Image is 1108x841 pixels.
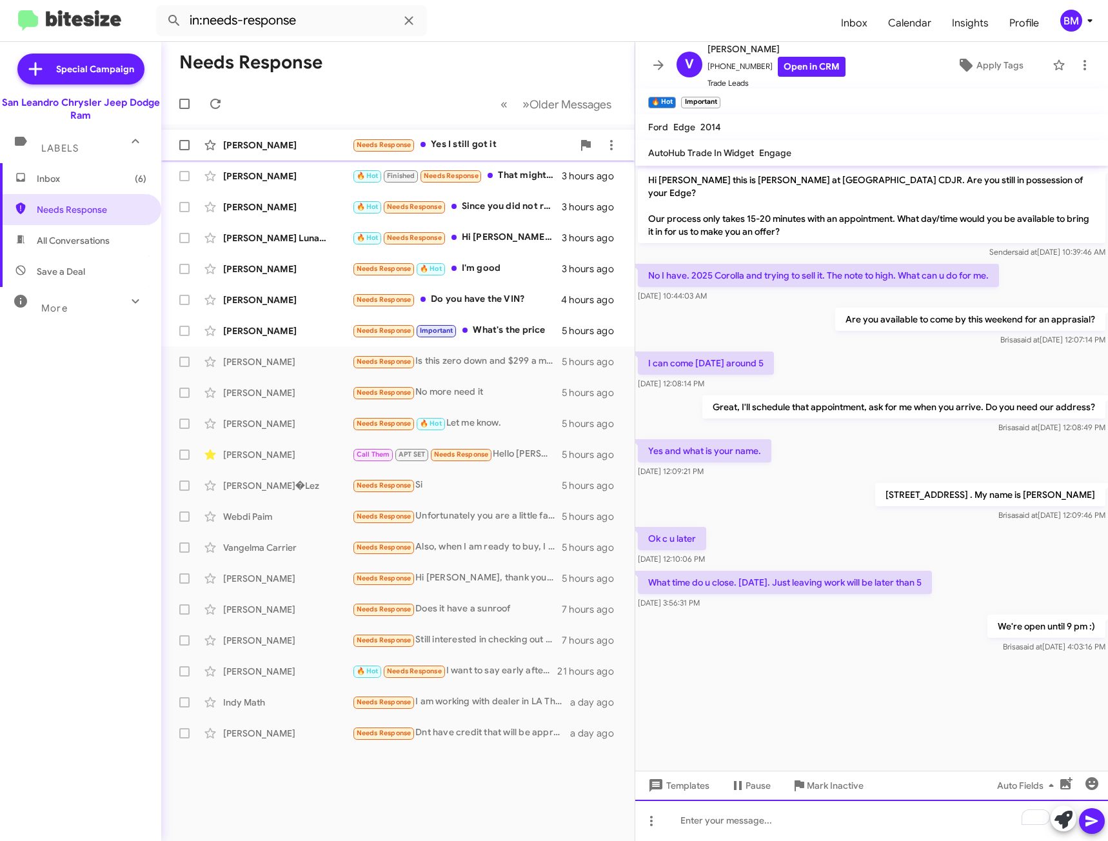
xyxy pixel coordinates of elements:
[223,417,352,430] div: [PERSON_NAME]
[434,450,489,459] span: Needs Response
[807,774,864,797] span: Mark Inactive
[352,602,562,617] div: Does it have a sunroof
[562,479,624,492] div: 5 hours ago
[570,727,624,740] div: a day ago
[223,603,352,616] div: [PERSON_NAME]
[638,291,707,301] span: [DATE] 10:44:03 AM
[37,203,146,216] span: Needs Response
[638,379,704,388] span: [DATE] 12:08:14 PM
[420,326,453,335] span: Important
[387,172,415,180] span: Finished
[223,479,352,492] div: [PERSON_NAME]�Lez
[500,96,508,112] span: «
[352,633,562,648] div: Still interested in checking out some trucks
[352,664,557,678] div: I want to say early afternoon
[562,324,624,337] div: 5 hours ago
[562,634,624,647] div: 7 hours ago
[562,170,624,183] div: 3 hours ago
[223,355,352,368] div: [PERSON_NAME]
[638,168,1105,243] p: Hi [PERSON_NAME] this is [PERSON_NAME] at [GEOGRAPHIC_DATA] CDJR. Are you still in possession of ...
[357,512,411,520] span: Needs Response
[41,143,79,154] span: Labels
[638,439,771,462] p: Yes and what is your name.
[17,54,144,84] a: Special Campaign
[357,172,379,180] span: 🔥 Hot
[831,5,878,42] span: Inbox
[357,605,411,613] span: Needs Response
[562,232,624,244] div: 3 hours ago
[987,615,1105,638] p: We're open until 9 pm :)
[223,201,352,213] div: [PERSON_NAME]
[998,422,1105,432] span: Brisa [DATE] 12:08:49 PM
[1014,247,1037,257] span: said at
[223,572,352,585] div: [PERSON_NAME]
[646,774,709,797] span: Templates
[561,293,624,306] div: 4 hours ago
[223,324,352,337] div: [PERSON_NAME]
[352,323,562,338] div: What's the price
[878,5,942,42] a: Calendar
[352,261,562,276] div: I'm good
[1015,510,1038,520] span: said at
[999,5,1049,42] span: Profile
[352,726,570,740] div: Dnt have credit that will be approved by [PERSON_NAME] destroying my credit trying
[352,478,562,493] div: Si
[1000,335,1105,344] span: Brisa [DATE] 12:07:14 PM
[638,351,774,375] p: I can come [DATE] around 5
[357,481,411,490] span: Needs Response
[357,326,411,335] span: Needs Response
[746,774,771,797] span: Pause
[493,91,619,117] nav: Page navigation example
[357,233,379,242] span: 🔥 Hot
[515,91,619,117] button: Next
[223,232,352,244] div: [PERSON_NAME] Lunamonetesori
[942,5,999,42] span: Insights
[357,636,411,644] span: Needs Response
[1003,642,1105,651] span: Brisa [DATE] 4:03:16 PM
[37,265,85,278] span: Save a Deal
[352,416,562,431] div: Let me know.
[357,388,411,397] span: Needs Response
[352,540,562,555] div: Also, when I am ready to buy, I wouldn't be trading, I'd be financing it
[223,293,352,306] div: [PERSON_NAME]
[357,667,379,675] span: 🔥 Hot
[420,419,442,428] span: 🔥 Hot
[357,698,411,706] span: Needs Response
[635,800,1108,841] div: To enrich screen reader interactions, please activate Accessibility in Grammarly extension settings
[562,448,624,461] div: 5 hours ago
[638,466,704,476] span: [DATE] 12:09:21 PM
[1015,422,1038,432] span: said at
[223,634,352,647] div: [PERSON_NAME]
[493,91,515,117] button: Previous
[648,121,668,133] span: Ford
[562,417,624,430] div: 5 hours ago
[562,201,624,213] div: 3 hours ago
[420,264,442,273] span: 🔥 Hot
[522,96,529,112] span: »
[352,385,562,400] div: No more need it
[352,447,562,462] div: Hello [PERSON_NAME], I am interested but don't want to be on the upside from the sell.
[357,264,411,273] span: Needs Response
[223,139,352,152] div: [PERSON_NAME]
[223,170,352,183] div: [PERSON_NAME]
[387,667,442,675] span: Needs Response
[37,234,110,247] span: All Conversations
[875,483,1105,506] p: [STREET_ADDRESS] . My name is [PERSON_NAME]
[424,172,479,180] span: Needs Response
[357,357,411,366] span: Needs Response
[681,97,720,108] small: Important
[352,292,561,307] div: Do you have the VIN?
[562,262,624,275] div: 3 hours ago
[998,510,1105,520] span: Brisa [DATE] 12:09:46 PM
[685,54,694,75] span: V
[399,450,425,459] span: APT SET
[41,302,68,314] span: More
[989,247,1105,257] span: Sender [DATE] 10:39:46 AM
[387,233,442,242] span: Needs Response
[529,97,611,112] span: Older Messages
[1060,10,1082,32] div: BM
[562,386,624,399] div: 5 hours ago
[1017,335,1040,344] span: said at
[223,665,352,678] div: [PERSON_NAME]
